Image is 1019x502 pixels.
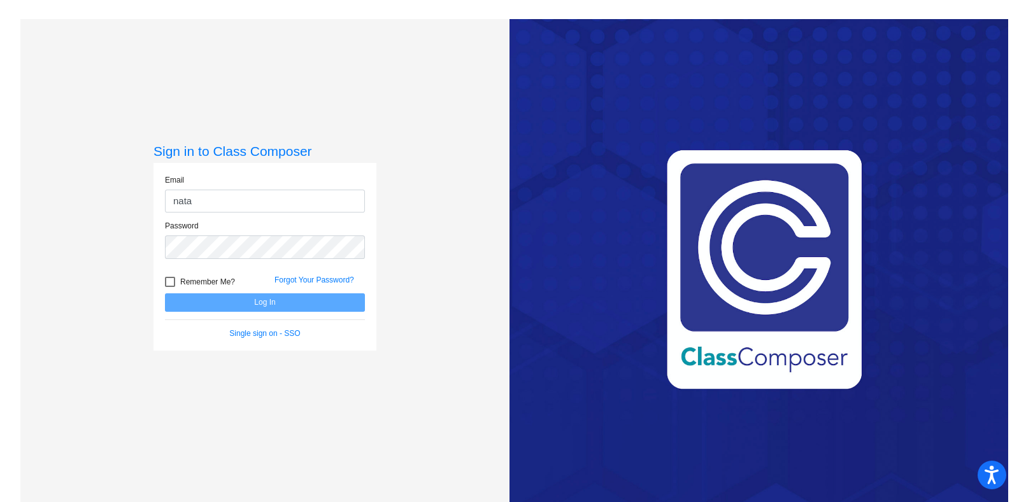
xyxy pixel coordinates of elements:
[165,293,365,312] button: Log In
[180,274,235,289] span: Remember Me?
[165,174,184,186] label: Email
[274,275,354,284] a: Forgot Your Password?
[165,220,199,232] label: Password
[153,143,376,159] h3: Sign in to Class Composer
[229,329,300,338] a: Single sign on - SSO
